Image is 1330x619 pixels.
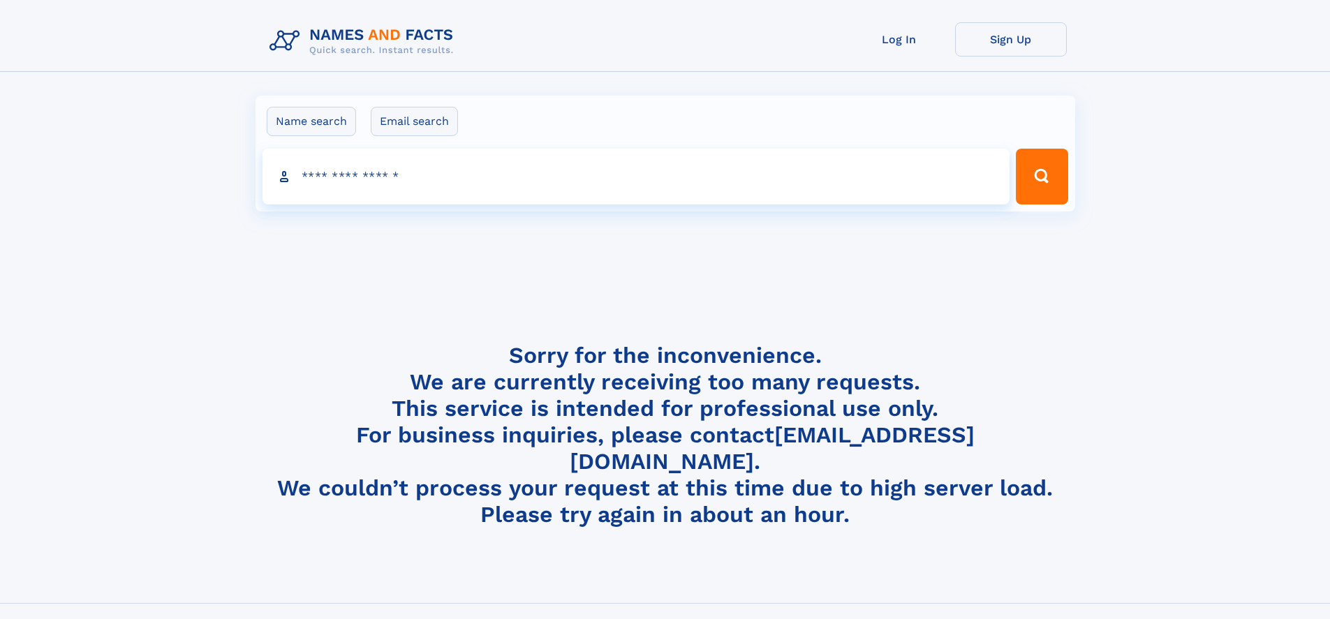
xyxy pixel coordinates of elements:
[267,107,356,136] label: Name search
[1016,149,1067,204] button: Search Button
[570,422,975,475] a: [EMAIL_ADDRESS][DOMAIN_NAME]
[843,22,955,57] a: Log In
[264,342,1067,528] h4: Sorry for the inconvenience. We are currently receiving too many requests. This service is intend...
[371,107,458,136] label: Email search
[955,22,1067,57] a: Sign Up
[263,149,1010,204] input: search input
[264,22,465,60] img: Logo Names and Facts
